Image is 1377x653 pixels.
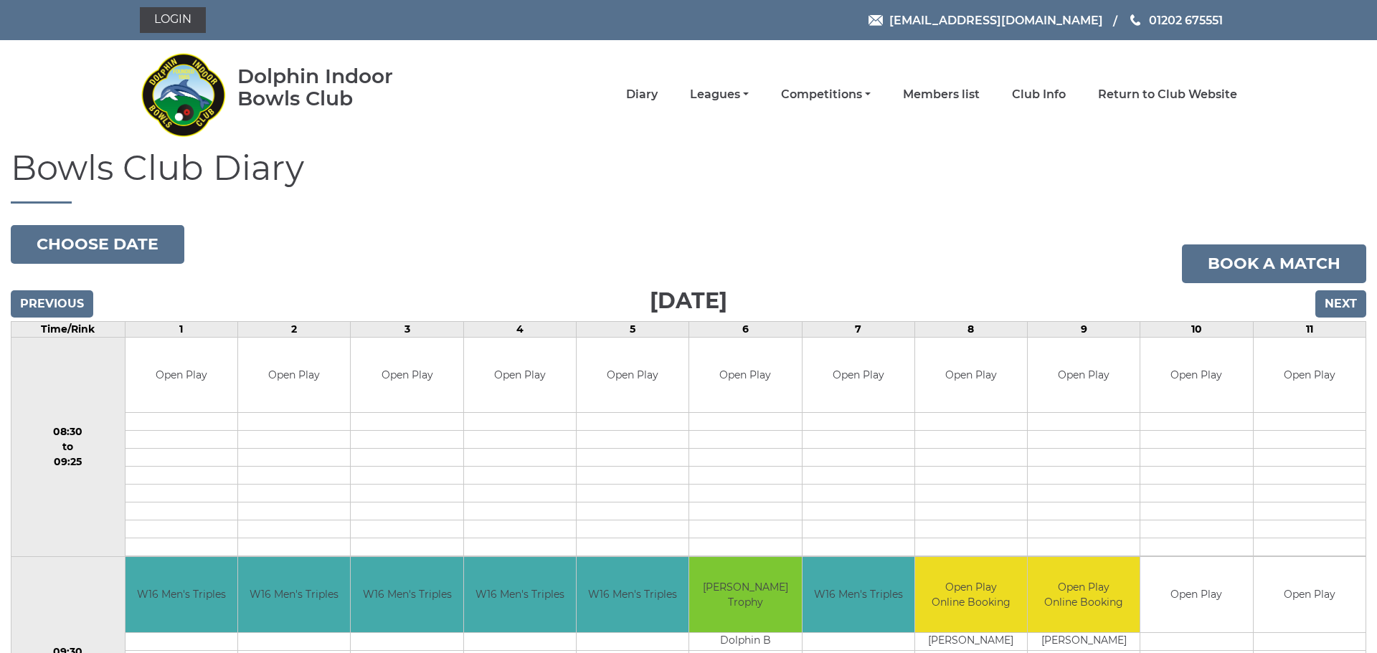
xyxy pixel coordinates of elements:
[238,321,351,337] td: 2
[1254,557,1366,632] td: Open Play
[803,338,914,413] td: Open Play
[803,557,914,632] td: W16 Men's Triples
[889,13,1103,27] span: [EMAIL_ADDRESS][DOMAIN_NAME]
[689,321,802,337] td: 6
[1140,557,1252,632] td: Open Play
[11,321,126,337] td: Time/Rink
[464,557,576,632] td: W16 Men's Triples
[1254,338,1366,413] td: Open Play
[690,87,749,103] a: Leagues
[1253,321,1366,337] td: 11
[1028,632,1140,650] td: [PERSON_NAME]
[351,557,463,632] td: W16 Men's Triples
[915,338,1027,413] td: Open Play
[238,338,350,413] td: Open Play
[11,225,184,264] button: Choose date
[1140,338,1252,413] td: Open Play
[125,321,237,337] td: 1
[781,87,871,103] a: Competitions
[689,557,801,632] td: [PERSON_NAME] Trophy
[11,290,93,318] input: Previous
[463,321,576,337] td: 4
[11,337,126,557] td: 08:30 to 09:25
[1140,321,1253,337] td: 10
[689,338,801,413] td: Open Play
[1028,557,1140,632] td: Open Play Online Booking
[1149,13,1223,27] span: 01202 675551
[1012,87,1066,103] a: Club Info
[1098,87,1237,103] a: Return to Club Website
[1130,14,1140,26] img: Phone us
[915,557,1027,632] td: Open Play Online Booking
[1128,11,1223,29] a: Phone us 01202 675551
[1028,338,1140,413] td: Open Play
[11,149,1366,204] h1: Bowls Club Diary
[626,87,658,103] a: Diary
[237,65,439,110] div: Dolphin Indoor Bowls Club
[126,557,237,632] td: W16 Men's Triples
[576,321,688,337] td: 5
[869,11,1103,29] a: Email [EMAIL_ADDRESS][DOMAIN_NAME]
[869,15,883,26] img: Email
[351,321,463,337] td: 3
[140,7,206,33] a: Login
[126,338,237,413] td: Open Play
[1315,290,1366,318] input: Next
[689,632,801,650] td: Dolphin B
[464,338,576,413] td: Open Play
[577,557,688,632] td: W16 Men's Triples
[914,321,1027,337] td: 8
[1182,244,1366,283] a: Book a match
[577,338,688,413] td: Open Play
[802,321,914,337] td: 7
[351,338,463,413] td: Open Play
[1028,321,1140,337] td: 9
[140,44,226,145] img: Dolphin Indoor Bowls Club
[903,87,980,103] a: Members list
[238,557,350,632] td: W16 Men's Triples
[915,632,1027,650] td: [PERSON_NAME]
